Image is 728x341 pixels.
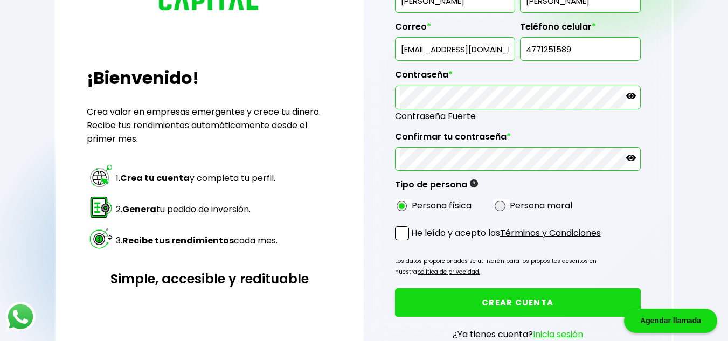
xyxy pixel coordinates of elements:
[417,268,480,276] a: política de privacidad.
[115,194,278,224] td: 2. tu pedido de inversión.
[470,179,478,187] img: gfR76cHglkPwleuBLjWdxeZVvX9Wp6JBDmjRYY8JYDQn16A2ICN00zLTgIroGa6qie5tIuWH7V3AapTKqzv+oMZsGfMUqL5JM...
[395,109,641,123] span: Contraseña Fuerte
[395,288,641,317] button: CREAR CUENTA
[395,179,478,196] label: Tipo de persona
[115,163,278,193] td: 1. y completa tu perfil.
[533,328,583,340] a: Inicia sesión
[5,302,36,332] img: logos_whatsapp-icon.242b2217.svg
[87,269,332,288] h3: Simple, accesible y redituable
[400,38,510,60] input: inversionista@gmail.com
[525,38,635,60] input: 10 dígitos
[624,309,717,333] div: Agendar llamada
[87,105,332,145] p: Crea valor en empresas emergentes y crece tu dinero. Recibe tus rendimientos automáticamente desd...
[395,256,641,277] p: Los datos proporcionados se utilizarán para los propósitos descritos en nuestra
[115,225,278,255] td: 3. cada mes.
[88,194,114,220] img: paso 2
[87,65,332,91] h2: ¡Bienvenido!
[395,69,641,86] label: Contraseña
[453,328,583,341] p: ¿Ya tienes cuenta?
[500,227,601,239] a: Términos y Condiciones
[411,226,601,240] p: He leído y acepto los
[122,203,156,215] strong: Genera
[88,163,114,189] img: paso 1
[412,199,472,212] label: Persona física
[395,131,641,148] label: Confirmar tu contraseña
[122,234,234,247] strong: Recibe tus rendimientos
[395,22,515,38] label: Correo
[88,226,114,251] img: paso 3
[120,172,190,184] strong: Crea tu cuenta
[510,199,572,212] label: Persona moral
[520,22,640,38] label: Teléfono celular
